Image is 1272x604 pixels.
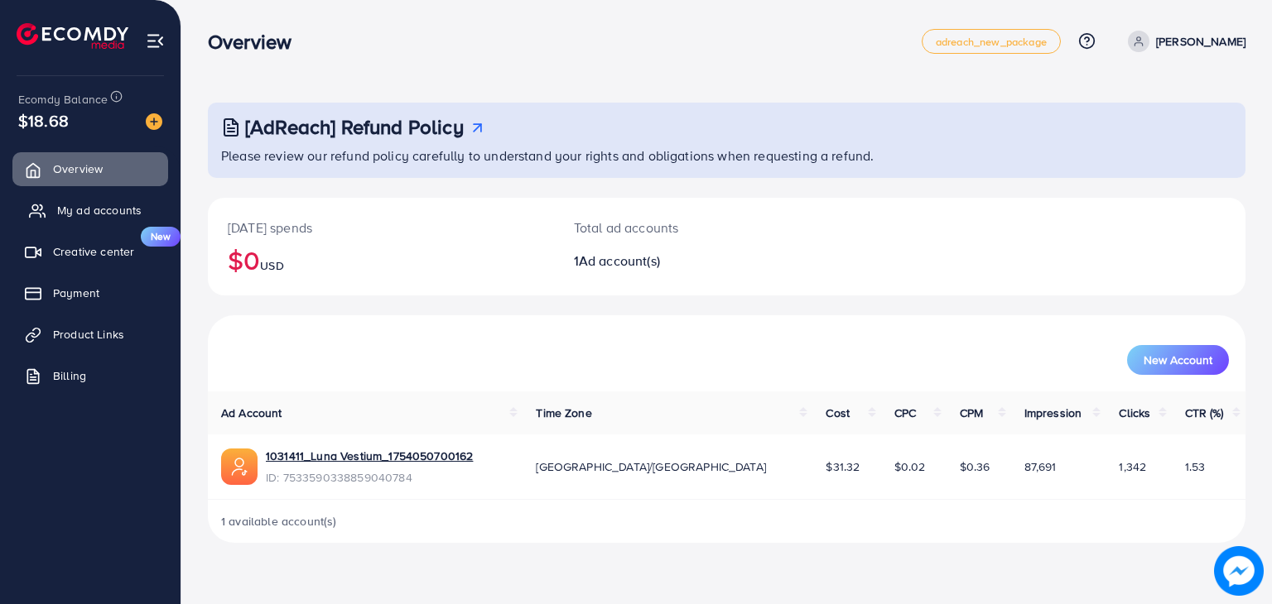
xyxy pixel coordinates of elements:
[53,285,99,301] span: Payment
[922,29,1061,54] a: adreach_new_package
[579,252,660,270] span: Ad account(s)
[826,405,850,421] span: Cost
[53,243,134,260] span: Creative center
[894,405,916,421] span: CPC
[221,448,258,485] img: ic-ads-acc.e4c84228.svg
[1121,31,1245,52] a: [PERSON_NAME]
[1214,546,1264,596] img: image
[146,113,162,130] img: image
[574,253,793,269] h2: 1
[1185,458,1206,475] span: 1.53
[245,115,464,139] h3: [AdReach] Refund Policy
[17,23,128,49] img: logo
[536,405,591,421] span: Time Zone
[228,218,534,237] p: [DATE] spends
[12,276,168,309] a: Payment
[260,257,283,274] span: USD
[53,367,86,384] span: Billing
[208,30,305,54] h3: Overview
[1024,458,1057,475] span: 87,691
[228,244,534,276] h2: $0
[146,31,165,50] img: menu
[221,146,1236,165] p: Please review our refund policy carefully to understand your rights and obligations when requesti...
[141,227,181,247] span: New
[1119,458,1146,475] span: 1,342
[12,359,168,392] a: Billing
[18,91,108,108] span: Ecomdy Balance
[1024,405,1082,421] span: Impression
[1156,31,1245,51] p: [PERSON_NAME]
[266,448,473,464] a: 1031411_Luna Vestium_1754050700162
[826,458,860,475] span: $31.32
[1127,345,1229,375] button: New Account
[57,202,142,218] span: My ad accounts
[12,194,168,227] a: My ad accounts
[894,458,926,475] span: $0.02
[53,326,124,343] span: Product Links
[18,108,69,132] span: $18.68
[221,405,282,421] span: Ad Account
[574,218,793,237] p: Total ad accounts
[960,458,990,475] span: $0.36
[1119,405,1150,421] span: Clicks
[266,469,473,486] span: ID: 7533590338859040784
[12,152,168,185] a: Overview
[1144,354,1212,366] span: New Account
[12,235,168,268] a: Creative centerNew
[53,161,103,177] span: Overview
[536,458,766,475] span: [GEOGRAPHIC_DATA]/[GEOGRAPHIC_DATA]
[221,513,337,530] span: 1 available account(s)
[12,318,168,351] a: Product Links
[960,405,983,421] span: CPM
[1185,405,1224,421] span: CTR (%)
[936,36,1047,47] span: adreach_new_package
